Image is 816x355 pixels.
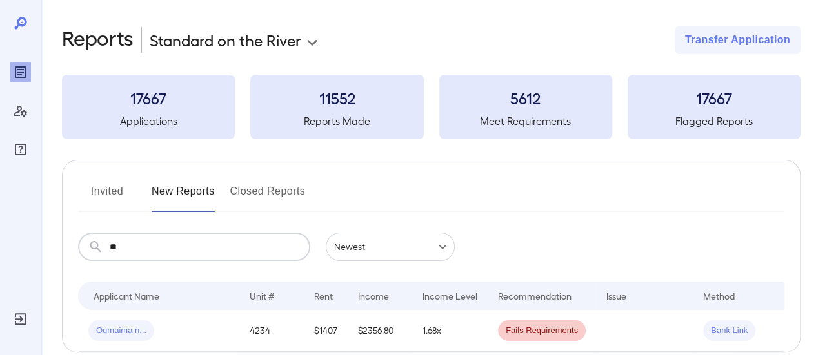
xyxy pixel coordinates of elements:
[10,139,31,160] div: FAQ
[358,288,389,303] div: Income
[250,288,274,303] div: Unit #
[498,325,586,337] span: Fails Requirements
[439,88,612,108] h3: 5612
[88,325,154,337] span: Oumaima n...
[304,310,348,352] td: $1407
[250,113,423,129] h5: Reports Made
[94,288,159,303] div: Applicant Name
[62,88,235,108] h3: 17667
[628,88,801,108] h3: 17667
[326,233,455,261] div: Newest
[152,181,215,212] button: New Reports
[250,88,423,108] h3: 11552
[150,30,301,50] p: Standard on the River
[675,26,801,54] button: Transfer Application
[348,310,412,352] td: $2356.80
[606,288,627,303] div: Issue
[10,62,31,82] div: Reports
[703,288,735,303] div: Method
[703,325,755,337] span: Bank Link
[78,181,136,212] button: Invited
[412,310,488,352] td: 1.68x
[239,310,304,352] td: 4234
[314,288,335,303] div: Rent
[439,113,612,129] h5: Meet Requirements
[62,75,801,139] summary: 17667Applications11552Reports Made5612Meet Requirements17667Flagged Reports
[498,288,572,303] div: Recommendation
[10,101,31,121] div: Manage Users
[423,288,477,303] div: Income Level
[62,113,235,129] h5: Applications
[628,113,801,129] h5: Flagged Reports
[10,309,31,329] div: Log Out
[230,181,306,212] button: Closed Reports
[62,26,134,54] h2: Reports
